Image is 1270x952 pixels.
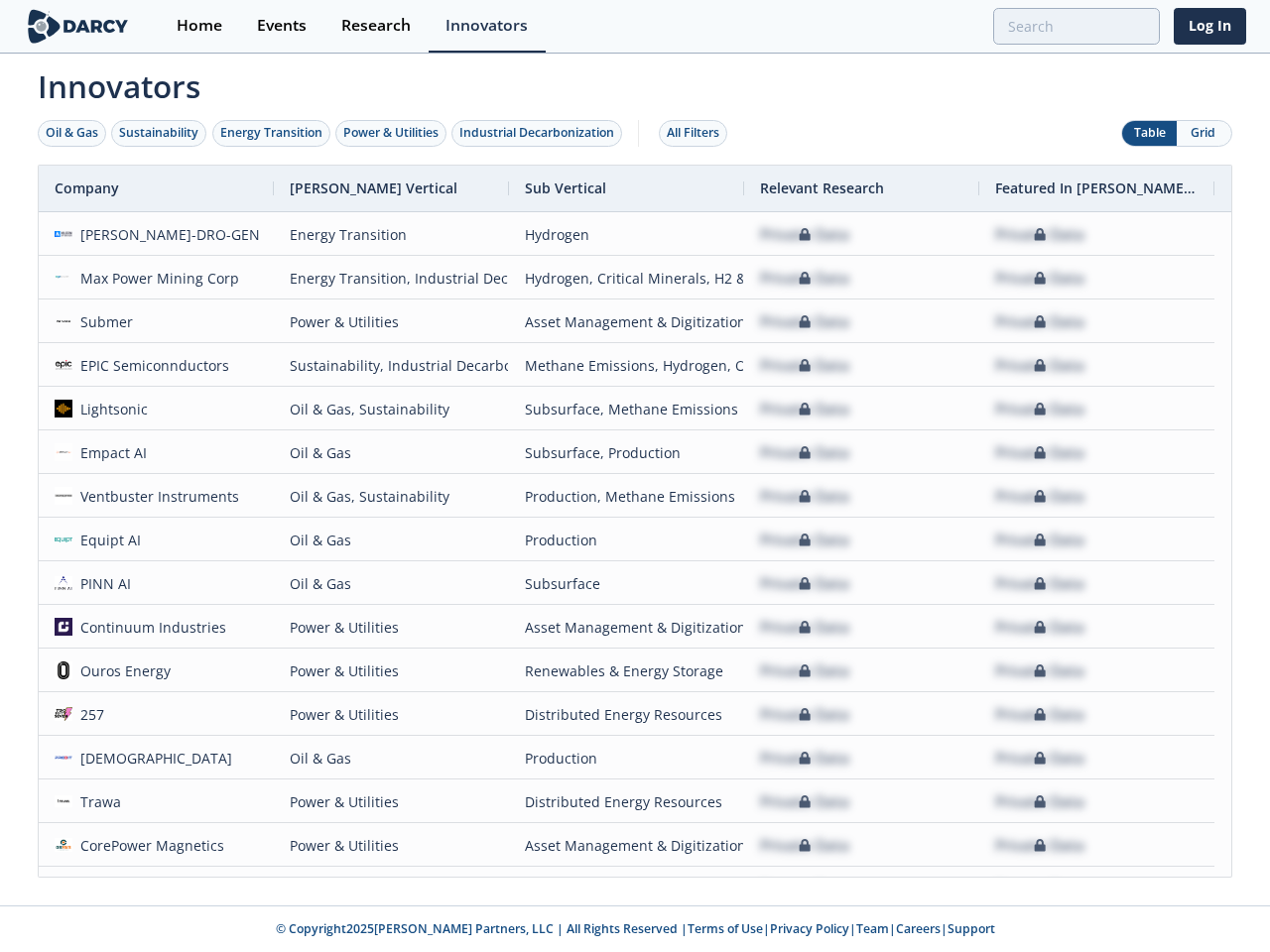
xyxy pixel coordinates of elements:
div: Subsurface, Production [525,431,728,474]
div: Sustainability [119,124,198,142]
div: Private Data [760,780,849,823]
img: caef55b0-ceba-4bbd-a8b0-c1a27358cb10 [55,792,72,810]
div: Power & Utilities [290,650,493,692]
div: Innovators [445,18,528,34]
div: Private Data [995,213,1084,256]
button: All Filters [659,120,727,147]
div: Oil & Gas [46,124,98,142]
div: Private Data [995,868,1084,910]
div: [PERSON_NAME]-DRO-GEN [72,213,261,256]
div: Oil & Gas, Sustainability [290,388,493,430]
img: b9f012bf-2b6d-45b2-a3b9-7c730d12282d [55,269,72,287]
div: Private Data [995,780,1084,823]
div: PINN AI [72,562,132,605]
div: Asset Management & Digitization [525,606,728,649]
div: Max Power Mining Corp [72,257,240,299]
a: Careers [896,920,941,937]
span: Innovators [24,56,1246,109]
div: Private Data [995,650,1084,692]
div: Private Data [995,475,1084,518]
img: 2a672c60-a485-41ac-af9e-663bd8620ad3 [55,443,72,461]
div: Private Data [995,562,1084,605]
div: Private Data [995,300,1084,343]
div: Events [257,18,307,34]
div: Power & Utilities [343,124,439,142]
div: Equipt AI [72,519,142,561]
div: [DEMOGRAPHIC_DATA] [72,737,233,779]
div: Empact AI [72,431,148,474]
span: [PERSON_NAME] Vertical [290,178,457,197]
div: Private Data [760,431,849,474]
div: Private Data [760,562,849,605]
a: Privacy Policy [770,920,849,937]
a: Support [948,920,995,937]
img: fe78614d-cefe-42a2-85cf-bf7a06ae3c82 [55,312,72,330]
img: 0a464481-5f29-4c12-86e8-354c30943fe6 [55,225,72,243]
div: Methane Emissions, Hydrogen, Other [525,344,728,387]
div: Sustainability [290,868,493,910]
img: 29ccef25-2eb7-4cb9-9e04-f08bc63a69a7 [55,487,72,505]
div: 257 [72,693,105,736]
span: Company [55,178,119,197]
div: Private Data [760,693,849,736]
div: Power & Utilities [290,606,493,649]
div: Hydrogen, Critical Minerals, H2 & Low Carbon Fuels [525,257,728,299]
div: EPIC Semiconnductors [72,344,230,387]
img: c29c0c01-625a-4755-b658-fa74ed2a6ef3 [55,749,72,767]
div: Ventbuster Instruments [72,475,240,518]
div: CorePower Magnetics [72,824,225,867]
div: Private Data [760,344,849,387]
div: Private Data [995,824,1084,867]
div: Distributed Energy Resources [525,780,728,823]
div: Private Data [760,606,849,649]
div: Private Data [760,519,849,561]
div: Private Data [760,737,849,779]
div: Private Data [760,257,849,299]
div: Renewables & Energy Storage [525,650,728,692]
div: Energy Transition [220,124,322,142]
img: 4333c695-7bd9-4d5f-8684-f184615c4b4e [55,400,72,417]
div: Private Data [760,650,849,692]
div: Distributed Energy Resources [525,693,728,736]
div: Home [177,18,222,34]
button: Table [1122,121,1177,146]
div: Subsurface [525,562,728,605]
div: Research [341,18,411,34]
div: Private Data [995,737,1084,779]
button: Industrial Decarbonization [451,120,622,147]
img: 4d0dbf37-1fbf-4868-bd33-f5a7fed18fab [55,531,72,548]
div: Production, Methane Emissions [525,475,728,518]
div: Private Data [995,693,1084,736]
div: Oil & Gas [290,562,493,605]
div: Private Data [760,213,849,256]
span: Sub Vertical [525,178,606,197]
button: Sustainability [111,120,206,147]
div: Power & Utilities [290,824,493,867]
div: Private Data [760,824,849,867]
a: Team [856,920,889,937]
button: Power & Utilities [335,120,446,147]
div: Private Data [995,519,1084,561]
p: © Copyright 2025 [PERSON_NAME] Partners, LLC | All Rights Reserved | | | | | [28,920,1242,938]
div: Private Data [995,388,1084,430]
div: Sustainability, Industrial Decarbonization, Energy Transition [290,344,493,387]
button: Energy Transition [212,120,330,147]
img: logo-wide.svg [24,9,132,44]
div: Oil & Gas [290,737,493,779]
div: Private Data [760,475,849,518]
div: Power & Utilities [290,693,493,736]
div: Energy Transition, Industrial Decarbonization [290,257,493,299]
input: Advanced Search [993,8,1160,45]
div: Hydrogen [525,213,728,256]
div: All Filters [667,124,719,142]
div: Asset Management & Digitization [525,824,728,867]
img: 2ee87778-f517-45e7-95ee-0a8db0be8560 [55,661,72,679]
div: Subsurface, Methane Emissions [525,388,728,430]
div: Industrial Decarbonization [459,124,614,142]
div: Private Data [760,868,849,910]
img: 81595643-af35-4e7d-8eb7-8c0ed8842a86 [55,574,72,592]
div: Private Data [995,344,1084,387]
span: Featured In [PERSON_NAME] Live [995,178,1199,197]
img: 3aef3963-1712-4743-9f92-4071a5e2c738 [55,836,72,854]
button: Oil & Gas [38,120,106,147]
